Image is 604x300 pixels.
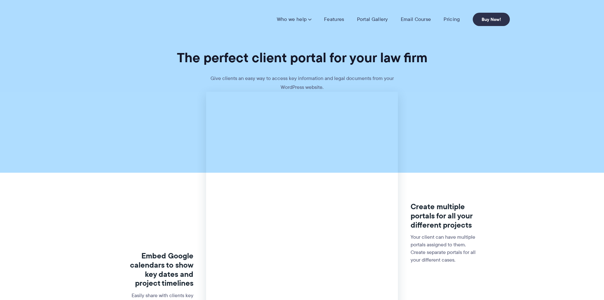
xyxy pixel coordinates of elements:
a: Features [324,16,344,23]
a: Who we help [277,16,311,23]
a: Portal Gallery [357,16,388,23]
a: Pricing [444,16,460,23]
h3: Embed Google calendars to show key dates and project timelines [124,251,193,288]
h3: Create multiple portals for all your different projects [411,202,480,230]
a: Buy Now! [473,13,510,26]
a: Email Course [401,16,431,23]
p: Give clients an easy way to access key information and legal documents from your WordPress website. [207,74,397,92]
p: Your client can have multiple portals assigned to them. Create separate portals for all your diff... [411,233,480,264]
